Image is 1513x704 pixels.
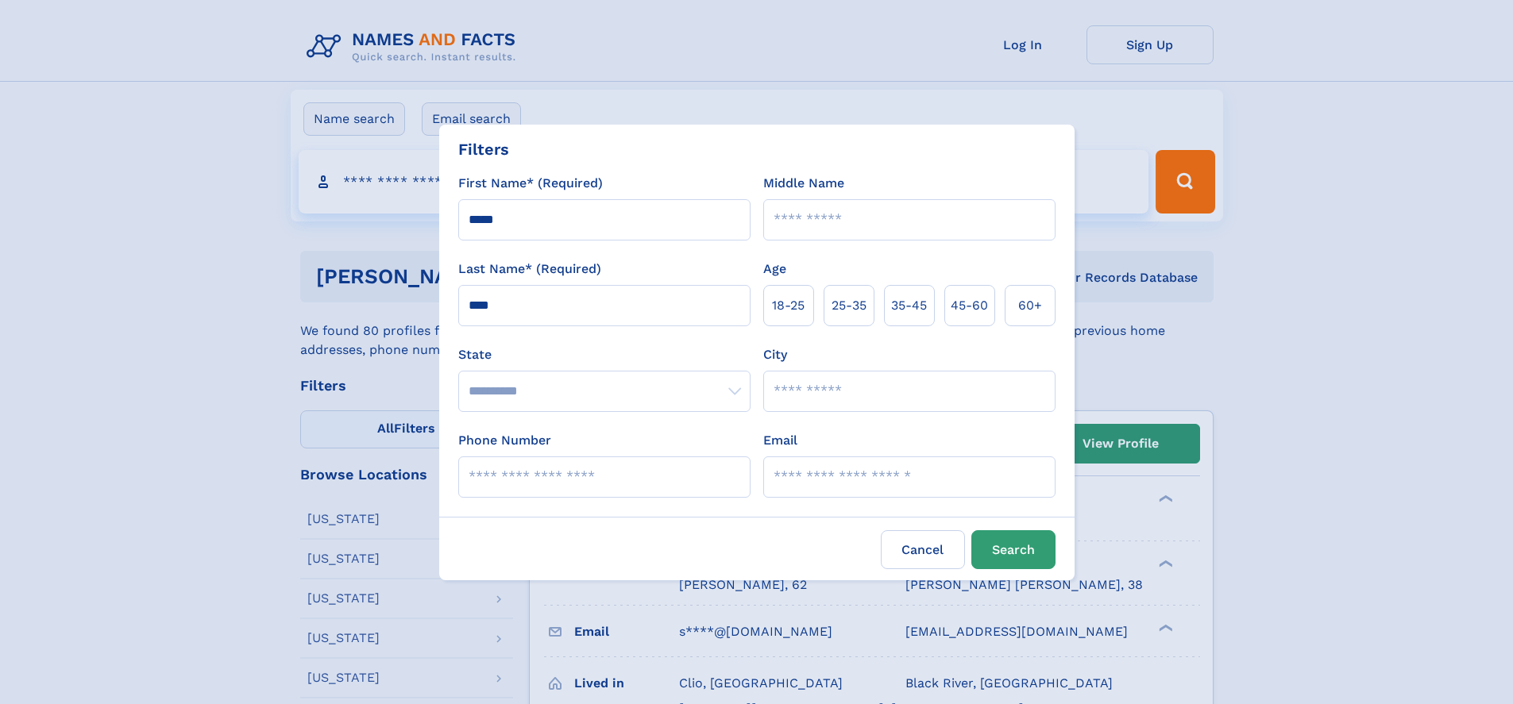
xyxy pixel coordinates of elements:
[763,345,787,364] label: City
[1018,296,1042,315] span: 60+
[772,296,805,315] span: 18‑25
[458,137,509,161] div: Filters
[763,260,786,279] label: Age
[458,260,601,279] label: Last Name* (Required)
[458,431,551,450] label: Phone Number
[763,431,797,450] label: Email
[832,296,867,315] span: 25‑35
[881,530,965,569] label: Cancel
[891,296,927,315] span: 35‑45
[458,174,603,193] label: First Name* (Required)
[971,530,1056,569] button: Search
[951,296,988,315] span: 45‑60
[458,345,751,364] label: State
[763,174,844,193] label: Middle Name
